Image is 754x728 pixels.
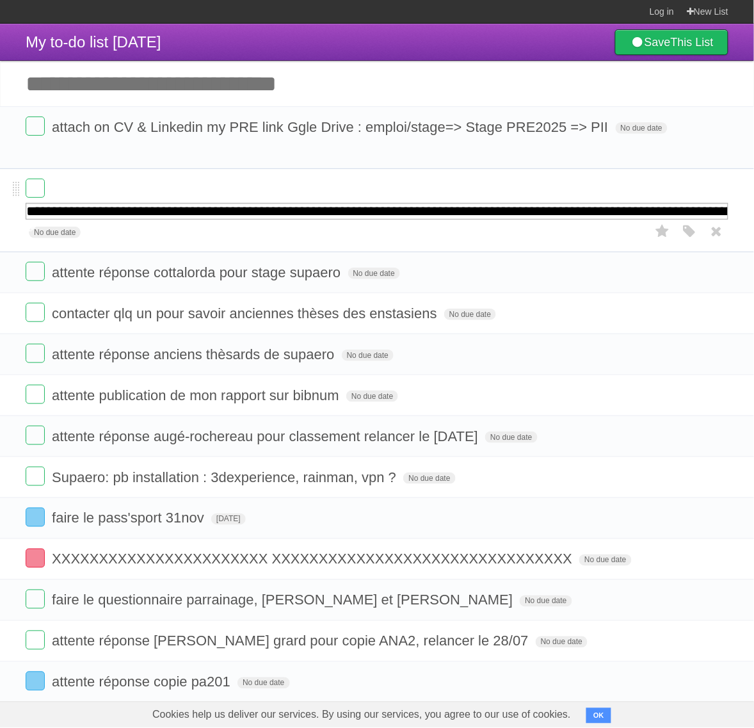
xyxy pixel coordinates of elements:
[586,708,611,724] button: OK
[237,677,289,689] span: No due date
[26,672,45,691] label: Done
[26,467,45,486] label: Done
[346,391,398,402] span: No due date
[26,590,45,609] label: Done
[52,264,344,280] span: attente réponse cottalorda pour stage supaero
[26,385,45,404] label: Done
[52,592,516,608] span: faire le questionnaire parrainage, [PERSON_NAME] et [PERSON_NAME]
[444,309,496,320] span: No due date
[342,350,394,361] span: No due date
[211,514,246,525] span: [DATE]
[52,510,207,526] span: faire le pass'sport 31nov
[520,595,572,607] span: No due date
[26,179,45,198] label: Done
[52,119,611,135] span: attach on CV & Linkedin my PRE link Ggle Drive : emploi/stage=> Stage PRE2025 => PII
[52,633,532,649] span: attente réponse [PERSON_NAME] grard pour copie ANA2, relancer le 28/07
[26,303,45,322] label: Done
[650,221,675,242] label: Star task
[52,674,234,690] span: attente réponse copie pa201
[536,636,588,648] span: No due date
[52,428,481,444] span: attente réponse augé-rochereau pour classement relancer le [DATE]
[140,702,584,728] span: Cookies help us deliver our services. By using our services, you agree to our use of cookies.
[348,268,400,279] span: No due date
[52,551,575,567] span: XXXXXXXXXXXXXXXXXXXXXXX XXXXXXXXXXXXXXXXXXXXXXXXXXXXXXXX
[26,117,45,136] label: Done
[403,473,455,484] span: No due date
[616,122,668,134] span: No due date
[29,227,81,238] span: No due date
[26,508,45,527] label: Done
[52,387,342,403] span: attente publication de mon rapport sur bibnum
[26,426,45,445] label: Done
[26,631,45,650] label: Done
[485,432,537,443] span: No due date
[579,554,631,566] span: No due date
[26,549,45,568] label: Done
[52,346,338,362] span: attente réponse anciens thèsards de supaero
[26,344,45,363] label: Done
[52,305,440,321] span: contacter qlq un pour savoir anciennes thèses des enstasiens
[26,33,161,51] span: My to-do list [DATE]
[52,469,399,485] span: Supaero: pb installation : 3dexperience, rainman, vpn ?
[26,262,45,281] label: Done
[671,36,714,49] b: This List
[615,29,728,55] a: SaveThis List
